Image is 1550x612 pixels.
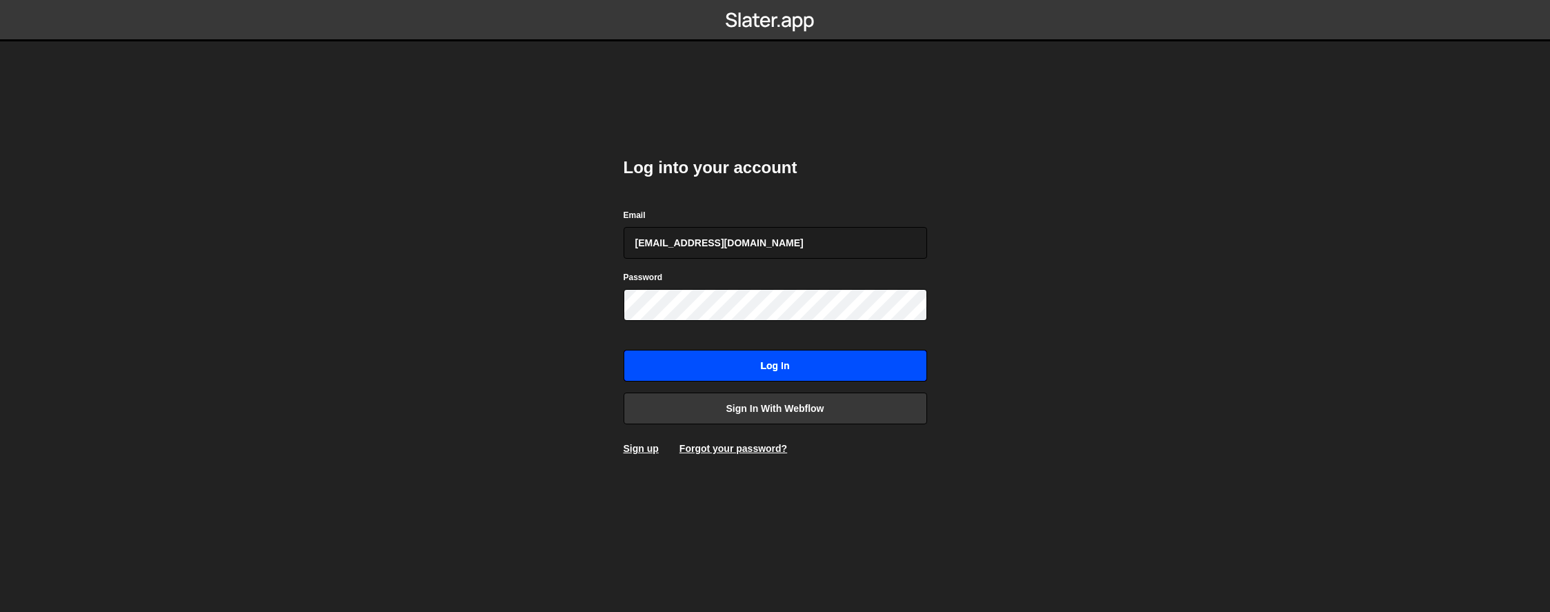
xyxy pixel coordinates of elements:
a: Forgot your password? [679,443,787,454]
label: Password [624,270,663,284]
label: Email [624,208,646,222]
h2: Log into your account [624,157,927,179]
input: Log in [624,350,927,382]
a: Sign in with Webflow [624,393,927,424]
a: Sign up [624,443,659,454]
